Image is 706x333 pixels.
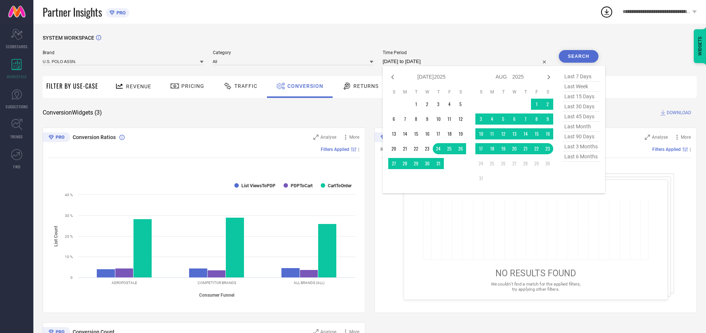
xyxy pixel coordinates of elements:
td: Sat Aug 16 2025 [542,128,553,139]
span: SCORECARDS [6,44,28,49]
div: Open download list [600,5,613,19]
text: ALL BRANDS (ALL) [294,281,324,285]
td: Sun Aug 24 2025 [475,158,486,169]
td: Tue Jul 01 2025 [410,99,422,110]
td: Thu Jul 24 2025 [433,143,444,154]
td: Sat Aug 30 2025 [542,158,553,169]
td: Sat Jul 26 2025 [455,143,466,154]
td: Wed Aug 13 2025 [509,128,520,139]
text: CartToOrder [328,183,352,188]
span: last month [563,122,600,132]
span: Revenue (% share) [380,147,417,152]
td: Tue Aug 05 2025 [498,113,509,125]
th: Wednesday [509,89,520,95]
td: Mon Aug 04 2025 [486,113,498,125]
text: List ViewsToPDP [241,183,276,188]
td: Sun Jul 27 2025 [388,158,399,169]
td: Sat Aug 09 2025 [542,113,553,125]
td: Thu Jul 10 2025 [433,113,444,125]
span: last 7 days [563,72,600,82]
td: Sat Jul 12 2025 [455,113,466,125]
span: More [349,135,359,140]
td: Wed Aug 20 2025 [509,143,520,154]
td: Tue Jul 15 2025 [410,128,422,139]
text: 10 % [65,255,73,259]
span: DOWNLOAD [667,109,691,116]
svg: Zoom [313,135,319,140]
td: Wed Jul 30 2025 [422,158,433,169]
span: last 45 days [563,112,600,122]
th: Saturday [542,89,553,95]
td: Sun Jul 20 2025 [388,143,399,154]
span: | [690,147,691,152]
span: Filters Applied [652,147,681,152]
td: Sun Aug 03 2025 [475,113,486,125]
td: Sun Jul 13 2025 [388,128,399,139]
td: Mon Jul 21 2025 [399,143,410,154]
tspan: Consumer Funnel [199,293,234,298]
td: Fri Jul 25 2025 [444,143,455,154]
th: Saturday [455,89,466,95]
button: Search [559,50,599,63]
span: | [358,147,359,152]
td: Sun Jul 06 2025 [388,113,399,125]
td: Tue Jul 08 2025 [410,113,422,125]
td: Fri Jul 18 2025 [444,128,455,139]
tspan: List Count [53,225,59,246]
span: Revenue [126,83,151,89]
td: Fri Aug 08 2025 [531,113,542,125]
span: last 6 months [563,152,600,162]
td: Mon Jul 14 2025 [399,128,410,139]
span: Returns [353,83,379,89]
td: Thu Aug 28 2025 [520,158,531,169]
span: FWD [13,164,20,169]
div: Next month [544,73,553,82]
td: Mon Aug 11 2025 [486,128,498,139]
text: COMPETITOR BRANDS [198,281,236,285]
th: Tuesday [498,89,509,95]
td: Sat Aug 23 2025 [542,143,553,154]
th: Sunday [388,89,399,95]
span: SYSTEM WORKSPACE [43,35,94,41]
span: Category [213,50,374,55]
td: Wed Jul 09 2025 [422,113,433,125]
div: Previous month [388,73,397,82]
span: Conversion Ratios [73,134,116,140]
td: Fri Jul 04 2025 [444,99,455,110]
th: Monday [486,89,498,95]
td: Thu Jul 17 2025 [433,128,444,139]
th: Thursday [520,89,531,95]
th: Monday [399,89,410,95]
input: Select time period [383,57,550,66]
span: WORKSPACE [7,74,27,79]
td: Fri Aug 22 2025 [531,143,542,154]
td: Sun Aug 31 2025 [475,173,486,184]
span: SUGGESTIONS [6,104,28,109]
text: 40 % [65,193,73,197]
td: Thu Aug 14 2025 [520,128,531,139]
span: last 3 months [563,142,600,152]
span: PRO [115,10,126,16]
span: Analyse [652,135,668,140]
td: Thu Jul 31 2025 [433,158,444,169]
span: last 30 days [563,102,600,112]
td: Sat Jul 05 2025 [455,99,466,110]
td: Wed Aug 27 2025 [509,158,520,169]
span: Partner Insights [43,4,102,20]
span: More [681,135,691,140]
text: 0 [70,276,73,280]
span: last week [563,82,600,92]
span: Time Period [383,50,550,55]
td: Tue Aug 12 2025 [498,128,509,139]
text: 30 % [65,214,73,218]
td: Fri Aug 15 2025 [531,128,542,139]
div: Premium [375,132,402,144]
td: Tue Aug 26 2025 [498,158,509,169]
td: Thu Aug 07 2025 [520,113,531,125]
text: 20 % [65,234,73,238]
span: Traffic [234,83,257,89]
th: Tuesday [410,89,422,95]
td: Mon Aug 18 2025 [486,143,498,154]
th: Friday [531,89,542,95]
td: Sun Aug 17 2025 [475,143,486,154]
